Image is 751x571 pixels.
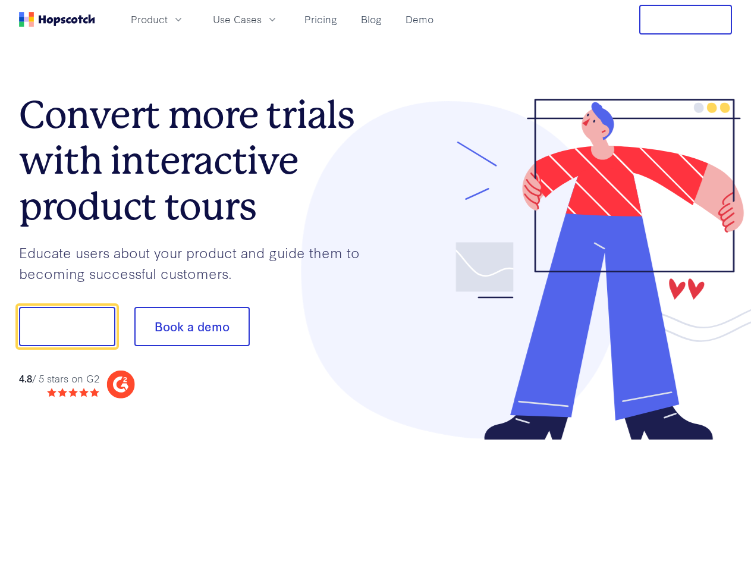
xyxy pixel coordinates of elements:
div: / 5 stars on G2 [19,371,99,386]
a: Demo [401,10,438,29]
button: Product [124,10,191,29]
button: Show me! [19,307,115,346]
a: Blog [356,10,387,29]
a: Pricing [300,10,342,29]
h1: Convert more trials with interactive product tours [19,92,376,229]
a: Home [19,12,95,27]
button: Use Cases [206,10,285,29]
span: Product [131,12,168,27]
button: Free Trial [639,5,732,34]
strong: 4.8 [19,371,32,385]
span: Use Cases [213,12,262,27]
p: Educate users about your product and guide them to becoming successful customers. [19,242,376,283]
button: Book a demo [134,307,250,346]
